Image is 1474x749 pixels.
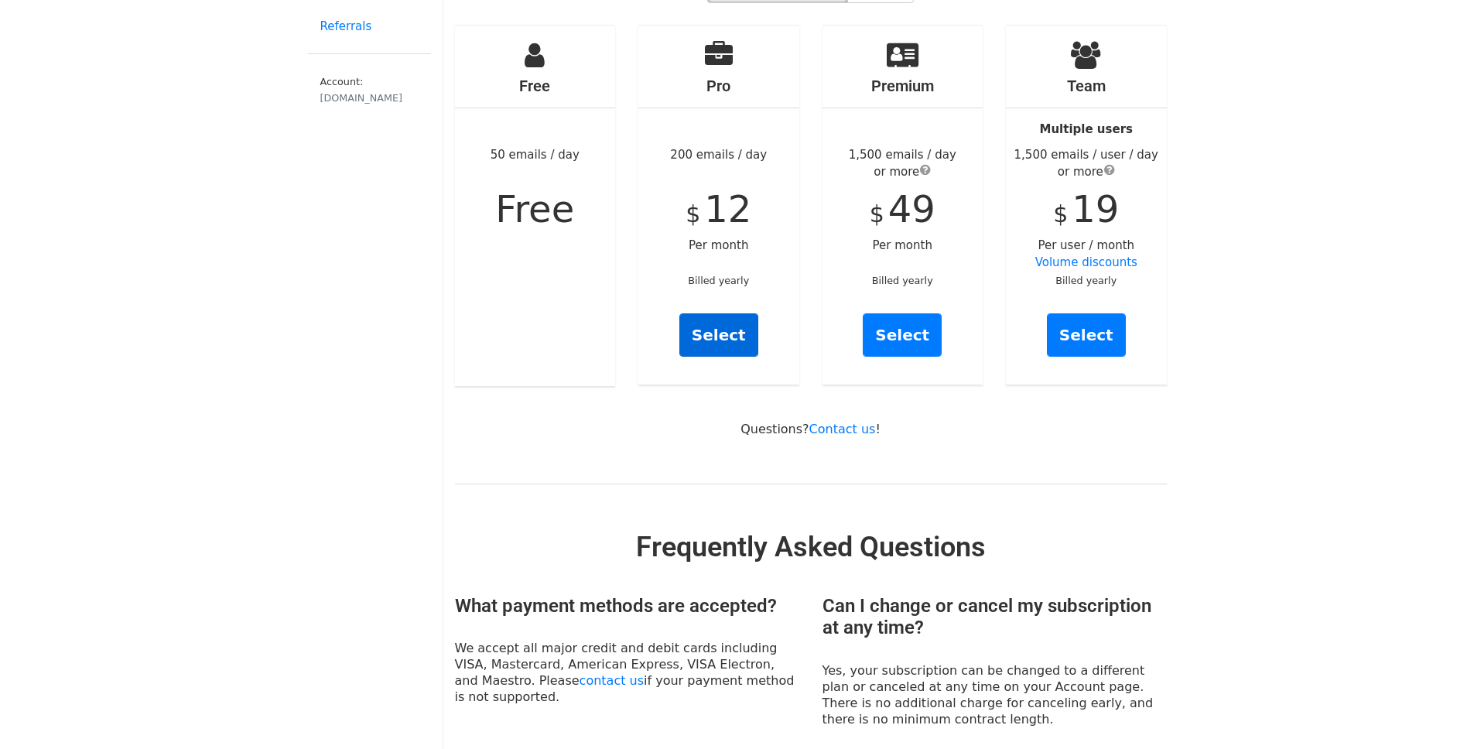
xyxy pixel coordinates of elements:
span: $ [870,200,884,227]
small: Account: [320,76,419,105]
h4: Premium [822,77,983,95]
strong: Multiple users [1040,122,1133,136]
div: 1,500 emails / day or more [822,146,983,181]
h2: Frequently Asked Questions [455,531,1167,564]
iframe: Chat Widget [1397,675,1474,749]
h3: What payment methods are accepted? [455,595,799,617]
div: 1,500 emails / user / day or more [1006,146,1167,181]
a: Referrals [308,12,431,42]
a: Select [1047,313,1126,357]
span: $ [686,200,700,227]
a: Contact us [809,422,876,436]
small: Billed yearly [688,275,749,286]
a: Select [863,313,942,357]
a: Volume discounts [1035,255,1137,269]
span: 12 [704,187,751,231]
small: Billed yearly [1055,275,1117,286]
h4: Free [455,77,616,95]
div: 50 emails / day [455,26,616,386]
div: 200 emails / day Per month [638,26,799,385]
div: Per month [822,26,983,385]
small: Billed yearly [872,275,933,286]
h4: Team [1006,77,1167,95]
div: [DOMAIN_NAME] [320,91,419,105]
span: $ [1053,200,1068,227]
span: 19 [1072,187,1119,231]
h4: Pro [638,77,799,95]
p: Yes, your subscription can be changed to a different plan or canceled at any time on your Account... [822,662,1167,727]
p: Questions? ! [455,421,1167,437]
a: contact us [580,673,644,688]
div: Per user / month [1006,26,1167,385]
a: Select [679,313,758,357]
h3: Can I change or cancel my subscription at any time? [822,595,1167,640]
span: 49 [888,187,935,231]
p: We accept all major credit and debit cards including VISA, Mastercard, American Express, VISA Ele... [455,640,799,705]
span: Free [495,187,574,231]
